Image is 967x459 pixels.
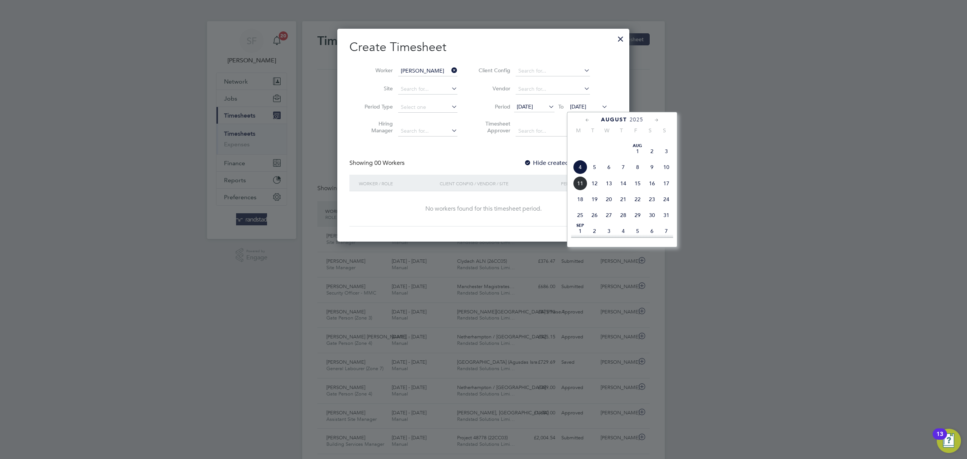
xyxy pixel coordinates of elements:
[476,85,510,92] label: Vendor
[398,126,457,136] input: Search for...
[476,120,510,134] label: Timesheet Approver
[643,127,657,134] span: S
[587,224,602,238] span: 2
[630,192,645,206] span: 22
[602,160,616,174] span: 6
[645,176,659,191] span: 16
[630,144,645,148] span: Aug
[570,103,586,110] span: [DATE]
[587,192,602,206] span: 19
[374,159,405,167] span: 00 Workers
[573,224,587,228] span: Sep
[359,120,393,134] label: Hiring Manager
[602,224,616,238] span: 3
[587,176,602,191] span: 12
[359,67,393,74] label: Worker
[630,208,645,222] span: 29
[645,144,659,158] span: 2
[630,224,645,238] span: 5
[573,224,587,238] span: 1
[587,160,602,174] span: 5
[359,103,393,110] label: Period Type
[630,176,645,191] span: 15
[438,175,559,192] div: Client Config / Vendor / Site
[602,192,616,206] span: 20
[630,116,643,123] span: 2025
[645,224,659,238] span: 6
[559,175,610,192] div: Period
[645,160,659,174] span: 9
[616,160,630,174] span: 7
[659,160,674,174] span: 10
[657,127,672,134] span: S
[601,116,627,123] span: August
[517,103,533,110] span: [DATE]
[476,103,510,110] label: Period
[602,208,616,222] span: 27
[587,208,602,222] span: 26
[645,208,659,222] span: 30
[398,66,457,76] input: Search for...
[585,127,600,134] span: T
[357,175,438,192] div: Worker / Role
[659,224,674,238] span: 7
[516,84,590,95] input: Search for...
[571,127,585,134] span: M
[573,176,587,191] span: 11
[573,192,587,206] span: 18
[556,102,566,112] span: To
[573,208,587,222] span: 25
[616,208,630,222] span: 28
[573,160,587,174] span: 4
[516,66,590,76] input: Search for...
[630,160,645,174] span: 8
[349,39,617,55] h2: Create Timesheet
[349,159,406,167] div: Showing
[630,144,645,158] span: 1
[398,84,457,95] input: Search for...
[659,176,674,191] span: 17
[602,176,616,191] span: 13
[524,159,601,167] label: Hide created timesheets
[398,102,457,113] input: Select one
[616,176,630,191] span: 14
[936,434,943,444] div: 13
[629,127,643,134] span: F
[616,192,630,206] span: 21
[357,205,610,213] div: No workers found for this timesheet period.
[476,67,510,74] label: Client Config
[600,127,614,134] span: W
[659,144,674,158] span: 3
[645,192,659,206] span: 23
[659,192,674,206] span: 24
[614,127,629,134] span: T
[659,208,674,222] span: 31
[616,224,630,238] span: 4
[359,85,393,92] label: Site
[937,429,961,453] button: Open Resource Center, 13 new notifications
[516,126,590,136] input: Search for...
